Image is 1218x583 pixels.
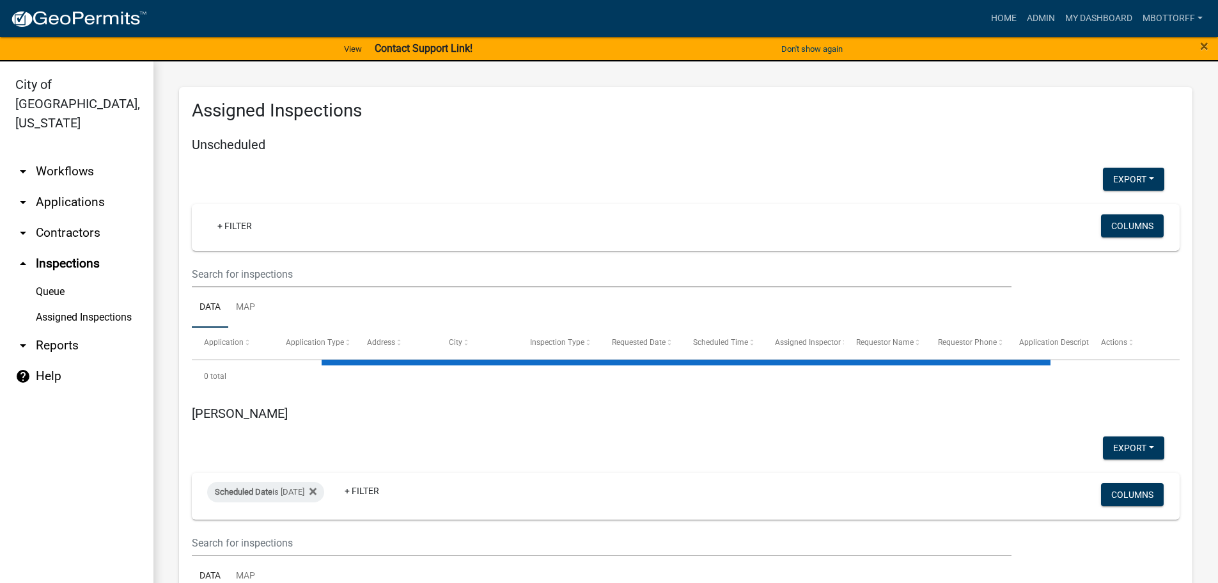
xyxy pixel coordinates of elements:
[681,328,763,358] datatable-header-cell: Scheduled Time
[192,360,1180,392] div: 0 total
[518,328,600,358] datatable-header-cell: Inspection Type
[1019,338,1100,347] span: Application Description
[1101,214,1164,237] button: Columns
[228,287,263,328] a: Map
[1022,6,1060,31] a: Admin
[1060,6,1137,31] a: My Dashboard
[449,338,462,347] span: City
[1089,328,1171,358] datatable-header-cell: Actions
[612,338,666,347] span: Requested Date
[938,338,997,347] span: Requestor Phone
[207,482,324,502] div: is [DATE]
[1200,38,1208,54] button: Close
[775,338,841,347] span: Assigned Inspector
[207,214,262,237] a: + Filter
[763,328,845,358] datatable-header-cell: Assigned Inspector
[286,338,344,347] span: Application Type
[192,530,1011,556] input: Search for inspections
[530,338,584,347] span: Inspection Type
[192,100,1180,122] h3: Assigned Inspections
[215,487,272,497] span: Scheduled Date
[334,479,389,502] a: + Filter
[1200,37,1208,55] span: ×
[15,338,31,353] i: arrow_drop_down
[926,328,1008,358] datatable-header-cell: Requestor Phone
[693,338,748,347] span: Scheduled Time
[355,328,437,358] datatable-header-cell: Address
[15,225,31,241] i: arrow_drop_down
[986,6,1022,31] a: Home
[367,338,395,347] span: Address
[204,338,244,347] span: Application
[15,369,31,384] i: help
[776,38,848,60] button: Don't show again
[375,42,472,54] strong: Contact Support Link!
[1103,168,1164,191] button: Export
[192,137,1180,152] h5: Unscheduled
[1007,328,1089,358] datatable-header-cell: Application Description
[1137,6,1208,31] a: Mbottorff
[339,38,367,60] a: View
[274,328,355,358] datatable-header-cell: Application Type
[856,338,914,347] span: Requestor Name
[192,287,228,328] a: Data
[15,195,31,210] i: arrow_drop_down
[1101,338,1127,347] span: Actions
[1103,436,1164,459] button: Export
[1101,483,1164,506] button: Columns
[15,164,31,179] i: arrow_drop_down
[192,261,1011,287] input: Search for inspections
[15,256,31,271] i: arrow_drop_up
[844,328,926,358] datatable-header-cell: Requestor Name
[192,406,1180,421] h5: [PERSON_NAME]
[437,328,519,358] datatable-header-cell: City
[192,328,274,358] datatable-header-cell: Application
[600,328,682,358] datatable-header-cell: Requested Date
